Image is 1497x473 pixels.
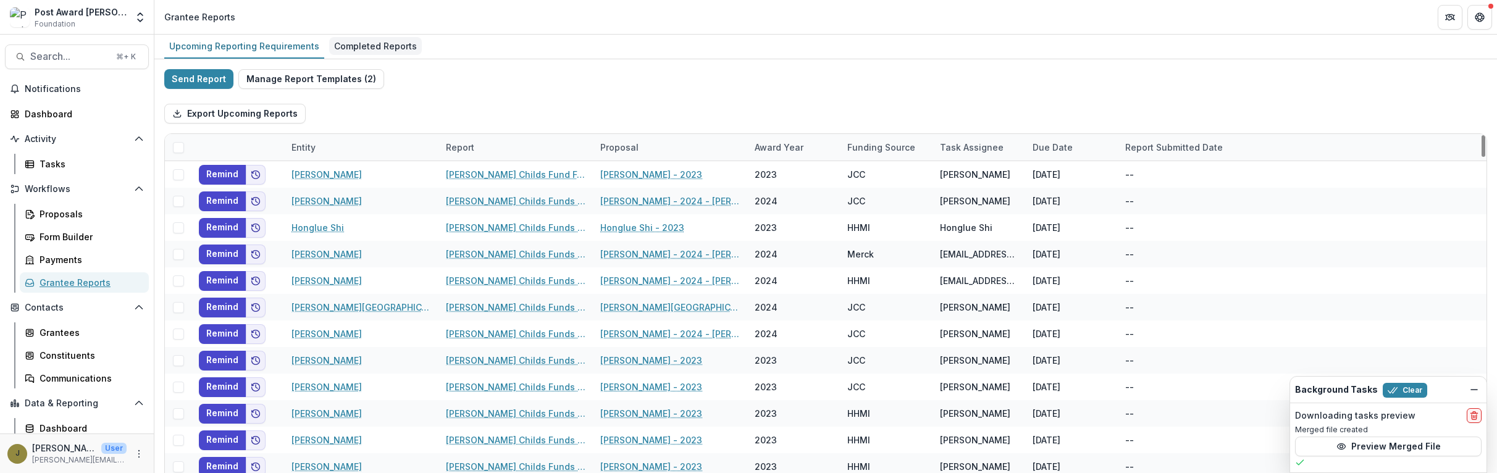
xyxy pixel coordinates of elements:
button: Add to friends [246,377,266,397]
div: Report [438,141,482,154]
button: Remind [199,404,246,424]
button: Remind [199,271,246,291]
div: 2024 [755,274,778,287]
button: Get Help [1467,5,1492,30]
a: [PERSON_NAME] Childs Fund Fellowship Award Financial Expenditure Report [446,168,585,181]
div: [PERSON_NAME] [940,327,1010,340]
div: [DATE] [1025,374,1118,400]
div: Report Submitted Date [1118,141,1230,154]
a: [PERSON_NAME] Childs Funds Fellow’s Annual Progress Report [446,274,585,287]
span: Data & Reporting [25,398,129,409]
div: Grantee Reports [40,276,139,289]
button: Preview Merged File [1295,437,1482,456]
a: [PERSON_NAME] [291,407,362,420]
button: Open entity switcher [132,5,149,30]
a: [PERSON_NAME] [291,354,362,367]
button: Remind [199,430,246,450]
a: [PERSON_NAME] [291,460,362,473]
div: Report Submitted Date [1118,134,1272,161]
button: Remind [199,218,246,238]
p: User [101,443,127,454]
div: Proposal [593,134,747,161]
a: Dashboard [20,418,149,438]
div: Post Award [PERSON_NAME] Childs Memorial Fund [35,6,127,19]
div: Funding Source [840,134,933,161]
div: JCC [847,354,865,367]
a: [PERSON_NAME] - 2023 [600,433,702,446]
a: [PERSON_NAME] - 2023 [600,380,702,393]
a: Completed Reports [329,35,422,59]
a: [PERSON_NAME] Childs Funds Fellow’s Annual Progress Report [446,460,585,473]
button: Add to friends [246,351,266,370]
a: [PERSON_NAME] Childs Funds Fellow’s Annual Progress Report [446,433,585,446]
div: Report [438,134,593,161]
button: Remind [199,377,246,397]
button: Add to friends [246,430,266,450]
div: Due Date [1025,134,1118,161]
div: [EMAIL_ADDRESS][DOMAIN_NAME] [940,248,1018,261]
div: Funding Source [840,141,923,154]
span: Contacts [25,303,129,313]
div: [DATE] [1025,267,1118,294]
h2: Background Tasks [1295,385,1378,395]
div: -- [1125,433,1134,446]
button: Remind [199,191,246,211]
a: [PERSON_NAME] [291,195,362,207]
div: HHMI [847,221,870,234]
a: [PERSON_NAME] - 2024 - [PERSON_NAME] Childs Memorial Fund - Fellowship Application [600,327,740,340]
div: 2023 [755,433,777,446]
div: JCC [847,301,865,314]
a: Constituents [20,345,149,366]
span: Activity [25,134,129,144]
div: 2024 [755,301,778,314]
div: -- [1125,407,1134,420]
div: -- [1125,195,1134,207]
button: Open Data & Reporting [5,393,149,413]
div: Entity [284,134,438,161]
div: [PERSON_NAME] [940,168,1010,181]
button: Add to friends [246,245,266,264]
div: [PERSON_NAME] [940,380,1010,393]
div: -- [1125,168,1134,181]
div: [DATE] [1025,347,1118,374]
div: HHMI [847,433,870,446]
a: [PERSON_NAME] - 2024 - [PERSON_NAME] Childs Memorial Fund - Fellowship Application [600,248,740,261]
a: [PERSON_NAME][GEOGRAPHIC_DATA][PERSON_NAME] [291,301,431,314]
span: Foundation [35,19,75,30]
div: [PERSON_NAME] [940,407,1010,420]
div: Task Assignee [933,134,1025,161]
a: [PERSON_NAME] - 2023 [600,354,702,367]
div: [DATE] [1025,188,1118,214]
button: Add to friends [246,218,266,238]
a: [PERSON_NAME][GEOGRAPHIC_DATA][PERSON_NAME] - 2024 - [PERSON_NAME] Childs Memorial Fund - Fellows... [600,301,740,314]
div: Constituents [40,349,139,362]
div: [DATE] [1025,241,1118,267]
div: Communications [40,372,139,385]
p: [PERSON_NAME][EMAIL_ADDRESS][PERSON_NAME][DOMAIN_NAME] [32,454,127,466]
a: Payments [20,249,149,270]
div: Completed Reports [329,37,422,55]
div: -- [1125,274,1134,287]
button: Open Workflows [5,179,149,199]
div: Grantees [40,326,139,339]
div: [PERSON_NAME] [940,460,1010,473]
button: Add to friends [246,324,266,344]
div: JCC [847,168,865,181]
div: [DATE] [1025,214,1118,241]
div: 2024 [755,195,778,207]
button: Search... [5,44,149,69]
div: -- [1125,460,1134,473]
div: Form Builder [40,230,139,243]
a: [PERSON_NAME] Childs Funds Fellow’s Annual Progress Report [446,195,585,207]
div: Due Date [1025,141,1080,154]
button: delete [1467,408,1482,423]
a: [PERSON_NAME] Childs Funds Fellow’s Annual Progress Report [446,221,585,234]
a: [PERSON_NAME] Childs Funds Fellow’s Annual Progress Report [446,407,585,420]
div: -- [1125,221,1134,234]
img: Post Award Jane Coffin Childs Memorial Fund [10,7,30,27]
button: Export Upcoming Reports [164,104,306,123]
button: Add to friends [246,271,266,291]
div: 2023 [755,354,777,367]
a: [PERSON_NAME] [291,168,362,181]
a: Proposals [20,204,149,224]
